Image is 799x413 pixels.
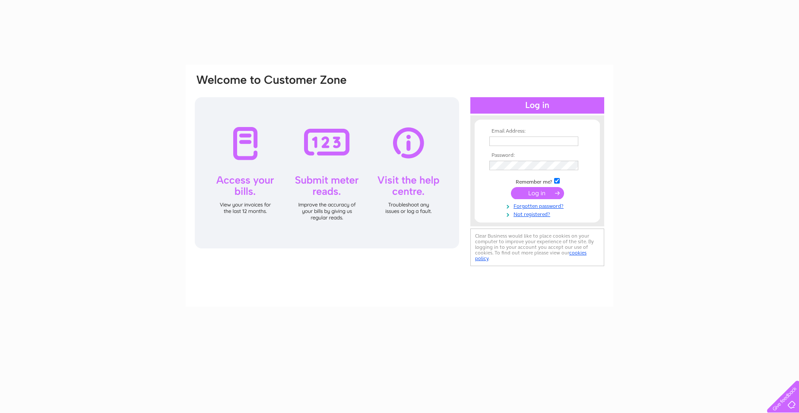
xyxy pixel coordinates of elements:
[487,152,587,159] th: Password:
[511,187,564,199] input: Submit
[487,128,587,134] th: Email Address:
[489,201,587,210] a: Forgotten password?
[470,229,604,266] div: Clear Business would like to place cookies on your computer to improve your experience of the sit...
[475,250,587,261] a: cookies policy
[487,177,587,185] td: Remember me?
[489,210,587,218] a: Not registered?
